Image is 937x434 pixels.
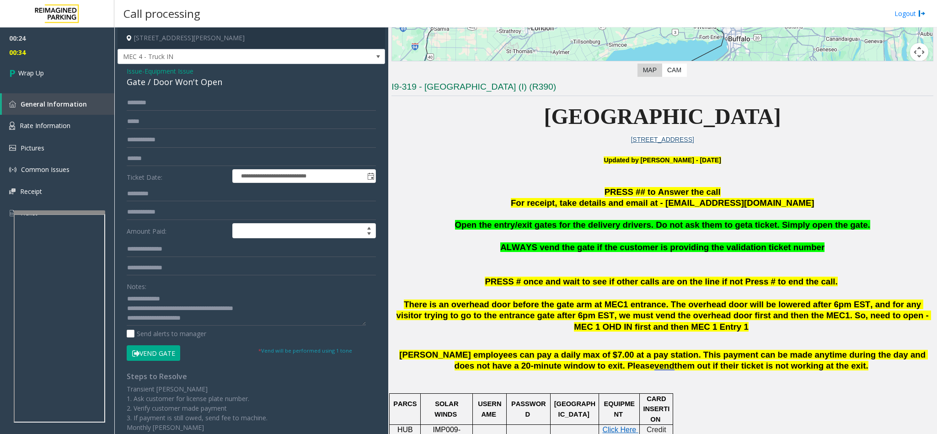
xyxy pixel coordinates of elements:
[511,400,546,418] span: PASSWORD
[142,67,193,75] span: -
[631,136,694,143] a: [STREET_ADDRESS]
[511,198,814,208] span: For receipt, take details and email at - [EMAIL_ADDRESS][DOMAIN_NAME]
[654,361,675,371] span: vend
[910,43,928,61] button: Map camera controls
[9,188,16,194] img: 'icon'
[20,187,42,196] span: Receipt
[363,231,375,238] span: Decrease value
[21,100,87,108] span: General Information
[399,350,928,371] span: [PERSON_NAME] employees can pay a daily max of $7.00 at a pay station. This payment can be made a...
[127,345,180,361] button: Vend Gate
[124,169,230,183] label: Ticket Date:
[637,64,662,77] label: Map
[127,372,376,381] h4: Steps to Resolve
[918,9,926,18] img: logout
[9,209,15,217] img: 'icon'
[9,166,16,173] img: 'icon'
[434,400,460,418] span: SOLAR WINDS
[675,361,866,370] span: them out if their ticket is not working at the exit
[748,220,870,230] span: a ticket. Simply open the gate.
[145,66,193,76] span: Equipment Issue
[9,145,16,151] img: 'icon'
[866,361,868,370] span: .
[18,68,44,78] span: Wrap Up
[394,60,424,72] img: Google
[127,76,376,88] div: Gate / Door Won't Open
[21,165,70,174] span: Common Issues
[605,187,721,197] span: PRESS ## to Answer the call
[396,300,931,332] span: There is an overhead door before the gate arm at MEC1 entrance. The overhead door will be lowered...
[604,400,635,418] span: EQUIPMENT
[393,400,417,407] span: PARCS
[127,279,146,291] label: Notes:
[500,242,825,252] span: ALWAYS vend the gate if the customer is providing the validation ticket number
[127,66,142,76] span: Issue
[127,329,206,338] label: Send alerts to manager
[365,170,375,182] span: Toggle popup
[894,9,926,18] a: Logout
[9,122,15,130] img: 'icon'
[124,223,230,239] label: Amount Paid:
[258,347,352,354] small: Vend will be performed using 1 tone
[9,101,16,107] img: 'icon'
[455,220,748,230] span: Open the entry/exit gates for the delivery drivers. Do not ask them to get
[21,144,44,152] span: Pictures
[478,400,501,418] span: USERNAME
[118,27,385,49] h4: [STREET_ADDRESS][PERSON_NAME]
[662,64,687,77] label: CAM
[554,400,595,418] span: [GEOGRAPHIC_DATA]
[643,395,669,423] span: CARD INSERTION
[604,156,721,164] b: Updated by [PERSON_NAME] - [DATE]
[119,2,205,25] h3: Call processing
[544,104,781,129] span: [GEOGRAPHIC_DATA]
[20,209,37,217] span: Ticket
[391,81,933,96] h3: I9-319 - [GEOGRAPHIC_DATA] (I) (R390)
[118,49,332,64] span: MEC 4 - Truck IN
[363,224,375,231] span: Increase value
[394,60,424,72] a: Open this area in Google Maps (opens a new window)
[2,93,114,115] a: General Information
[485,277,837,286] span: PRESS # once and wait to see if other calls are on the line if not Press # to end the call.
[20,121,70,130] span: Rate Information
